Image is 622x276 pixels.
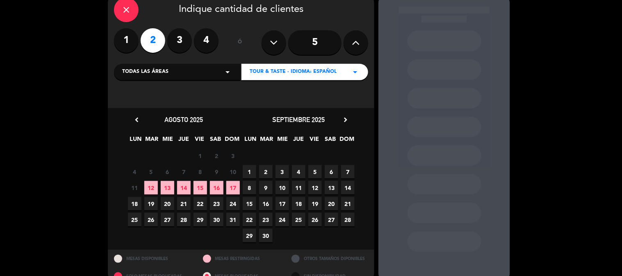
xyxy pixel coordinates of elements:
span: 14 [341,181,355,195]
div: MESAS DISPONIBLES [108,250,197,267]
span: 18 [292,197,305,210]
span: 3 [276,165,289,179]
span: SAB [209,134,223,148]
span: 26 [144,213,158,226]
span: 8 [194,165,207,179]
span: 9 [259,181,273,195]
span: 5 [144,165,158,179]
span: 19 [308,197,322,210]
span: 6 [325,165,338,179]
label: 2 [141,28,165,53]
span: 22 [243,213,256,226]
div: ó [227,28,253,57]
span: 30 [210,213,223,226]
span: 3 [226,149,240,163]
span: SAB [324,134,337,148]
span: MAR [260,134,273,148]
span: 10 [276,181,289,195]
label: 1 [114,28,139,53]
span: 17 [226,181,240,195]
span: 20 [325,197,338,210]
i: arrow_drop_down [223,67,232,77]
i: chevron_left [132,115,141,124]
span: 4 [292,165,305,179]
span: 15 [243,197,256,210]
span: VIE [193,134,207,148]
span: 21 [341,197,355,210]
span: 11 [292,181,305,195]
span: 6 [161,165,174,179]
span: 1 [194,149,207,163]
span: 23 [210,197,223,210]
span: 4 [128,165,141,179]
span: LUN [244,134,257,148]
span: agosto 2025 [164,115,203,124]
span: 13 [161,181,174,195]
span: 5 [308,165,322,179]
div: MESAS RESTRINGIDAS [197,250,286,267]
span: 12 [144,181,158,195]
span: 27 [161,213,174,226]
span: 2 [210,149,223,163]
span: 14 [177,181,191,195]
span: 7 [341,165,355,179]
span: 2 [259,165,273,179]
span: 25 [292,213,305,226]
i: chevron_right [341,115,350,124]
div: OTROS TAMAÑOS DIPONIBLES [285,250,374,267]
span: 29 [243,229,256,242]
span: 20 [161,197,174,210]
span: 19 [144,197,158,210]
span: MIE [276,134,289,148]
span: JUE [292,134,305,148]
span: Todas las áreas [122,68,169,76]
span: TOUR & TASTE - IDIOMA: ESPAÑOL [250,68,337,76]
span: 7 [177,165,191,179]
span: VIE [308,134,321,148]
label: 3 [167,28,192,53]
span: 31 [226,213,240,226]
span: 28 [177,213,191,226]
span: 12 [308,181,322,195]
i: arrow_drop_down [350,67,360,77]
span: 13 [325,181,338,195]
span: JUE [177,134,191,148]
span: 15 [194,181,207,195]
i: close [121,5,131,15]
span: 17 [276,197,289,210]
span: 22 [194,197,207,210]
label: 4 [194,28,219,53]
span: LUN [129,134,143,148]
span: 24 [276,213,289,226]
span: 16 [210,181,223,195]
span: DOM [225,134,239,148]
span: 29 [194,213,207,226]
span: 1 [243,165,256,179]
span: septiembre 2025 [272,115,325,124]
span: 11 [128,181,141,195]
span: 28 [341,213,355,226]
span: 26 [308,213,322,226]
span: 25 [128,213,141,226]
span: 16 [259,197,273,210]
span: 30 [259,229,273,242]
span: 24 [226,197,240,210]
span: 9 [210,165,223,179]
span: 18 [128,197,141,210]
span: 8 [243,181,256,195]
span: MAR [145,134,159,148]
span: 27 [325,213,338,226]
span: MIE [161,134,175,148]
span: 23 [259,213,273,226]
span: DOM [340,134,353,148]
span: 21 [177,197,191,210]
span: 10 [226,165,240,179]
